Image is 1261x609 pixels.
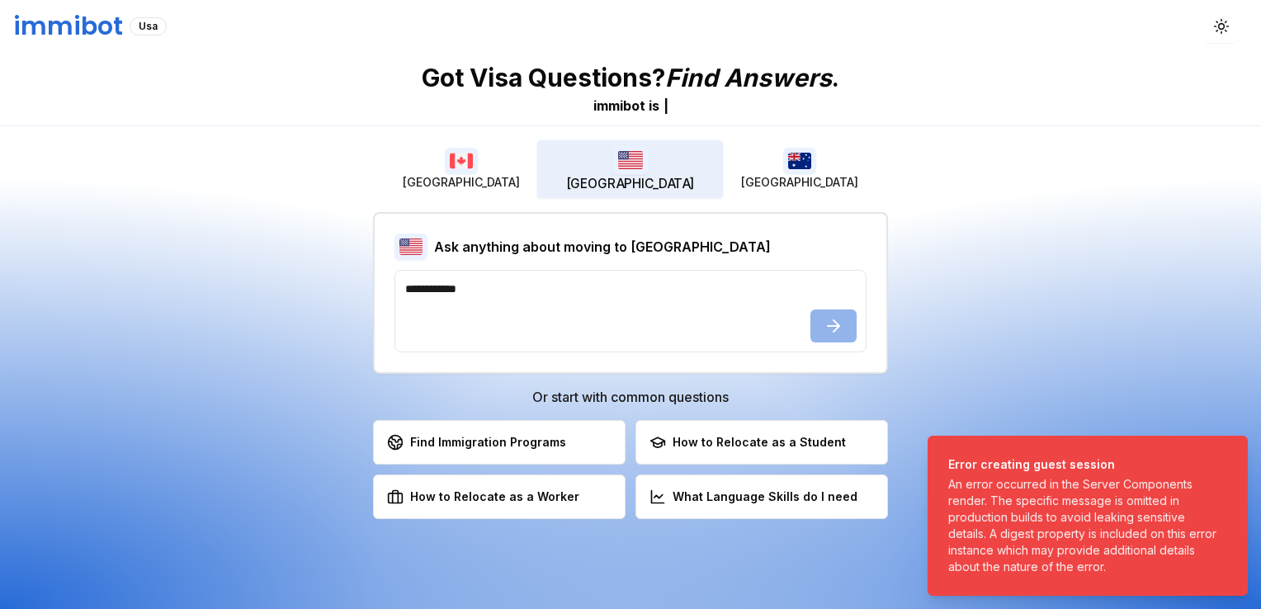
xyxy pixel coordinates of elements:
[612,145,649,174] img: USA flag
[783,148,816,174] img: Australia flag
[394,234,427,260] img: USA flag
[649,489,857,505] div: What Language Skills do I need
[566,175,695,193] span: [GEOGRAPHIC_DATA]
[635,474,888,519] button: What Language Skills do I need
[373,474,626,519] button: How to Relocate as a Worker
[445,148,478,174] img: Canada flag
[13,12,123,41] h1: immibot
[593,96,659,116] div: immibot is
[948,456,1221,473] div: Error creating guest session
[649,434,846,451] div: How to Relocate as a Student
[664,97,668,114] span: |
[373,420,626,465] button: Find Immigration Programs
[387,434,566,451] div: Find Immigration Programs
[422,63,839,92] p: Got Visa Questions? .
[948,476,1221,575] div: An error occurred in the Server Components render. The specific message is omitted in production ...
[635,420,888,465] button: How to Relocate as a Student
[373,387,888,407] h3: Or start with common questions
[403,174,520,191] span: [GEOGRAPHIC_DATA]
[387,489,579,505] div: How to Relocate as a Worker
[665,63,832,92] span: Find Answers
[741,174,858,191] span: [GEOGRAPHIC_DATA]
[130,17,167,35] div: Usa
[434,237,771,257] h2: Ask anything about moving to [GEOGRAPHIC_DATA]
